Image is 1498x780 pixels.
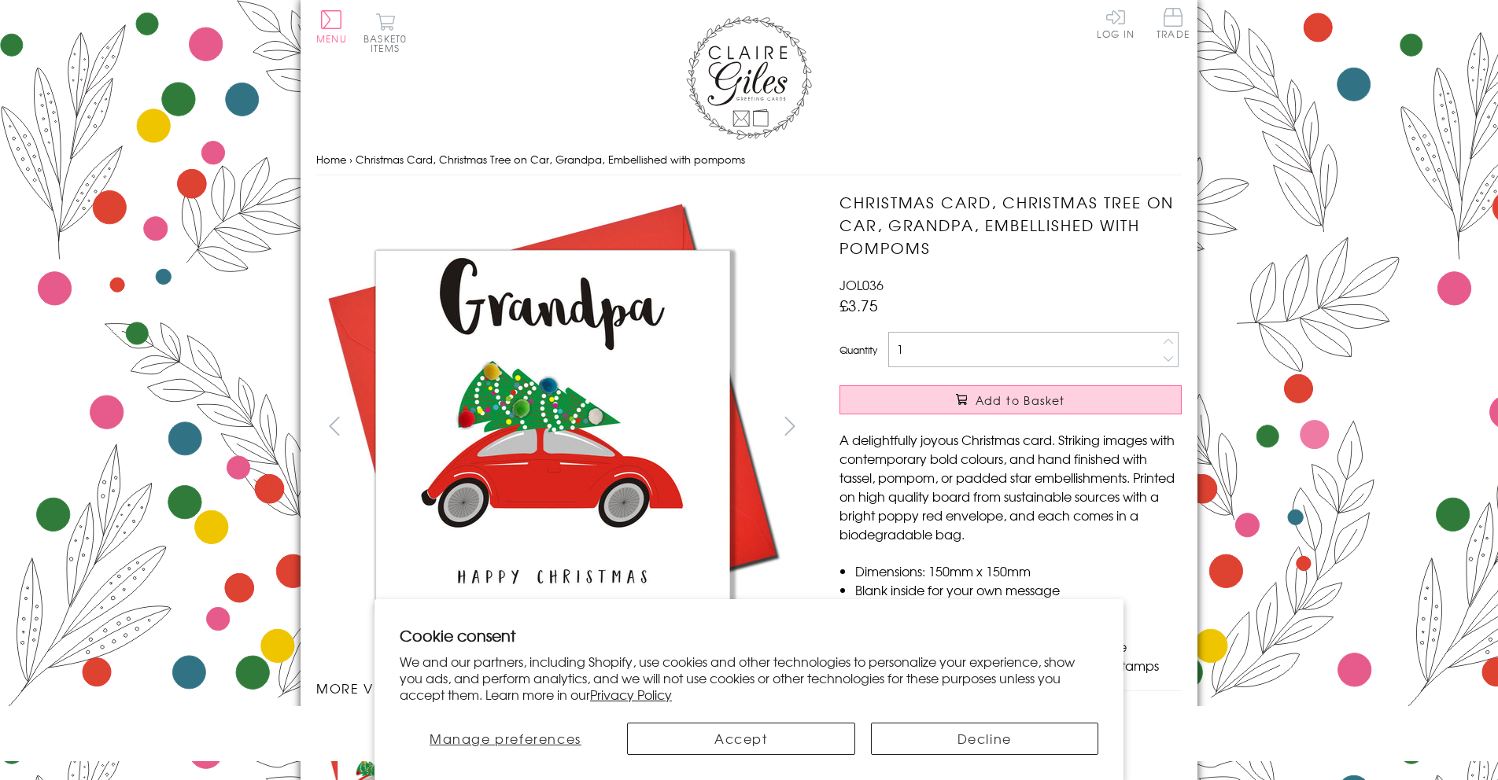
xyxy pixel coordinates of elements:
[1097,8,1135,39] a: Log In
[430,729,581,748] span: Manage preferences
[839,385,1182,414] button: Add to Basket
[316,10,347,43] button: Menu
[627,723,855,755] button: Accept
[316,191,788,663] img: Christmas Card, Christmas Tree on Car, Grandpa, Embellished with pompoms
[839,343,877,357] label: Quantity
[316,679,808,697] h3: More views
[371,31,407,55] span: 0 items
[590,685,672,704] a: Privacy Policy
[808,191,1280,663] img: Christmas Card, Christmas Tree on Car, Grandpa, Embellished with pompoms
[855,561,1182,580] li: Dimensions: 150mm x 150mm
[316,31,347,46] span: Menu
[839,275,884,294] span: JOL036
[1157,8,1190,39] span: Trade
[400,653,1098,702] p: We and our partners, including Shopify, use cookies and other technologies to personalize your ex...
[349,152,352,167] span: ›
[773,408,808,443] button: next
[400,624,1098,646] h2: Cookie consent
[686,16,812,140] img: Claire Giles Greetings Cards
[356,152,745,167] span: Christmas Card, Christmas Tree on Car, Grandpa, Embellished with pompoms
[1157,8,1190,42] a: Trade
[316,408,352,443] button: prev
[839,191,1182,259] h1: Christmas Card, Christmas Tree on Car, Grandpa, Embellished with pompoms
[871,723,1099,755] button: Decline
[839,294,878,316] span: £3.75
[400,723,611,755] button: Manage preferences
[316,144,1182,176] nav: breadcrumbs
[363,13,407,53] button: Basket0 items
[855,580,1182,599] li: Blank inside for your own message
[839,430,1182,543] p: A delightfully joyous Christmas card. Striking images with contemporary bold colours, and hand fi...
[976,392,1065,408] span: Add to Basket
[316,152,346,167] a: Home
